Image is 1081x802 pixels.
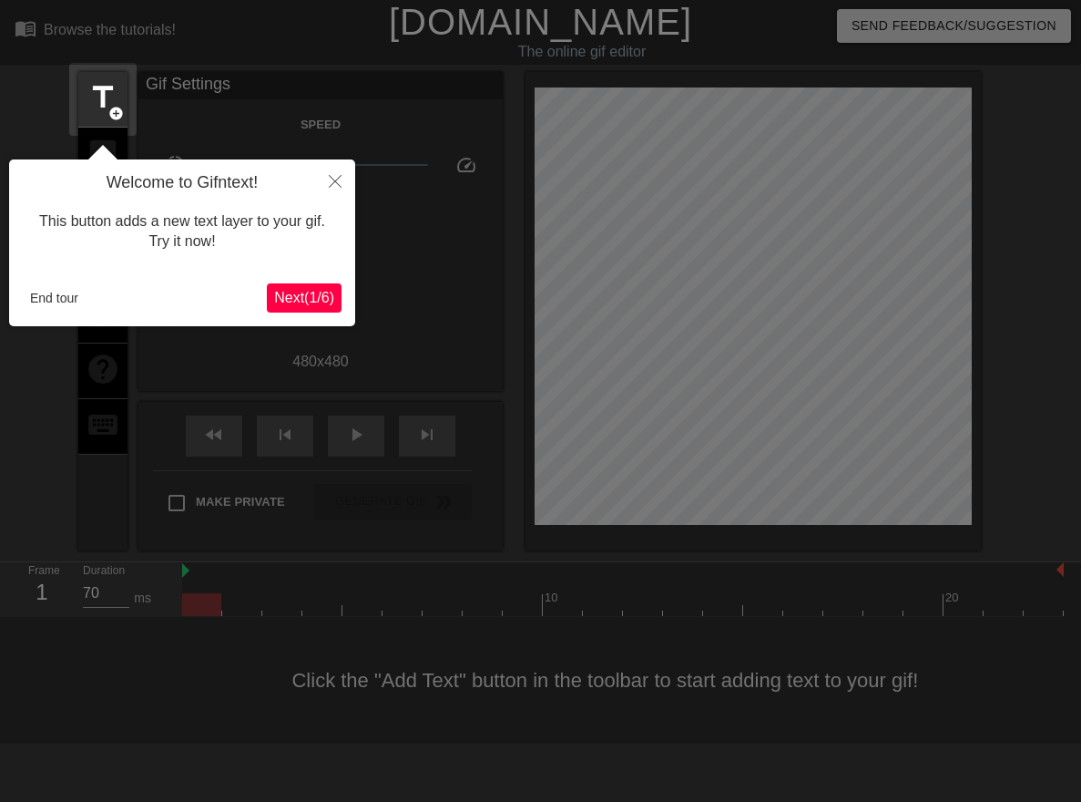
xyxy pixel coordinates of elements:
button: End tour [23,284,86,312]
span: Next ( 1 / 6 ) [274,290,334,305]
div: This button adds a new text layer to your gif. Try it now! [23,193,342,271]
button: Next [267,283,342,313]
h4: Welcome to Gifntext! [23,173,342,193]
button: Close [315,159,355,201]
